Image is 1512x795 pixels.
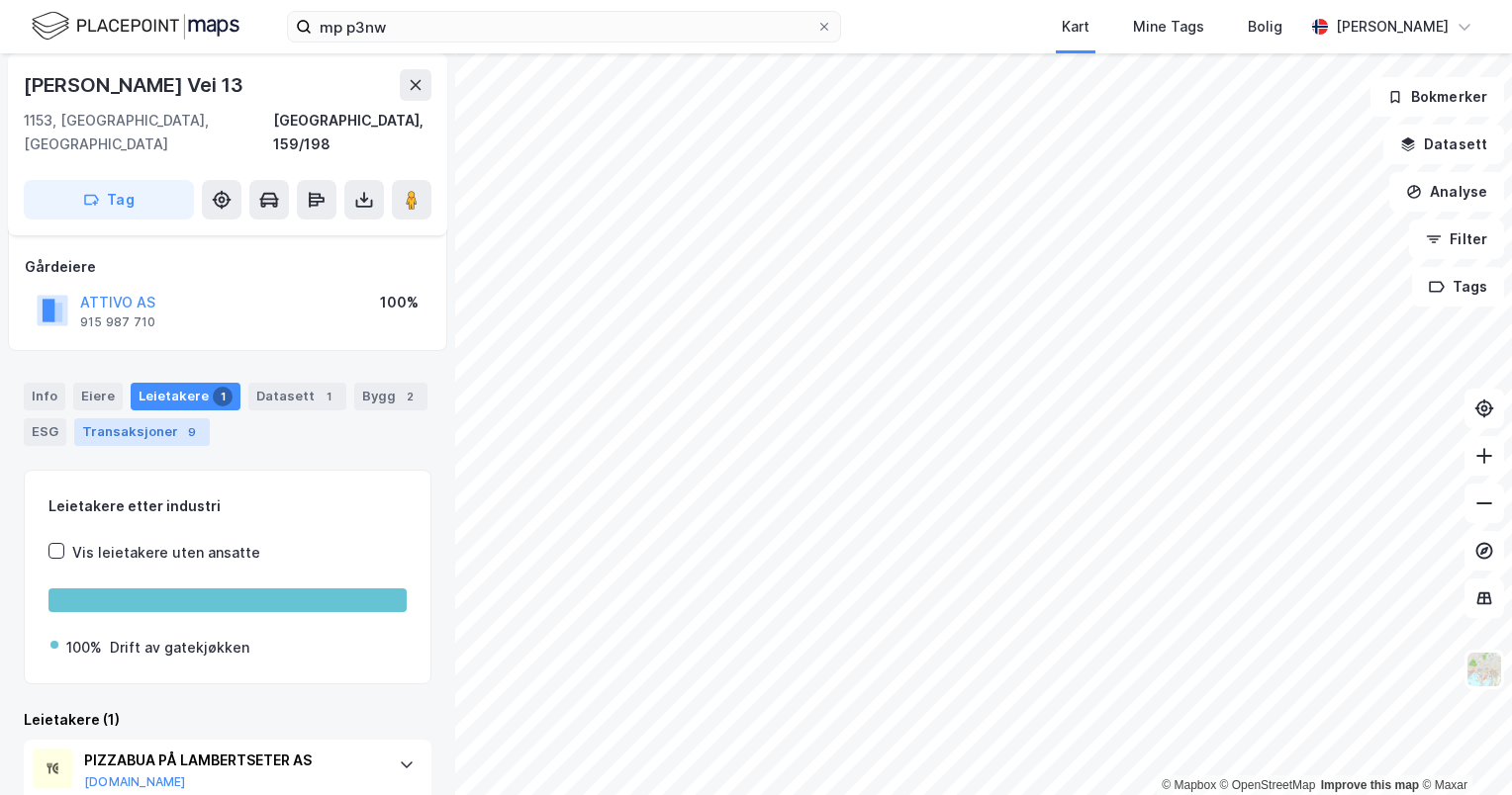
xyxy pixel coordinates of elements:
[72,541,260,565] div: Vis leietakere uten ansatte
[24,383,65,410] div: Info
[273,109,431,156] div: [GEOGRAPHIC_DATA], 159/198
[1383,125,1504,164] button: Datasett
[1248,15,1282,39] div: Bolig
[1336,15,1449,39] div: [PERSON_NAME]
[1389,172,1504,212] button: Analyse
[182,422,202,442] div: 9
[24,69,247,101] div: [PERSON_NAME] Vei 13
[380,291,419,314] div: 100%
[131,383,240,410] div: Leietakere
[248,383,346,410] div: Datasett
[1465,651,1503,688] img: Z
[213,387,233,406] div: 1
[84,749,379,772] div: PIZZABUA PÅ LAMBERTSETER AS
[1321,778,1419,792] a: Improve this map
[1220,778,1316,792] a: OpenStreetMap
[1412,267,1504,307] button: Tags
[80,314,155,330] div: 915 987 710
[48,494,407,518] div: Leietakere etter industri
[110,636,249,660] div: Drift av gatekjøkken
[74,418,210,446] div: Transaksjoner
[73,383,123,410] div: Eiere
[1413,700,1512,795] div: Kontrollprogram for chat
[1409,220,1504,259] button: Filter
[84,774,186,790] button: [DOMAIN_NAME]
[24,109,273,156] div: 1153, [GEOGRAPHIC_DATA], [GEOGRAPHIC_DATA]
[1133,15,1204,39] div: Mine Tags
[24,180,194,220] button: Tag
[354,383,427,410] div: Bygg
[66,636,102,660] div: 100%
[24,418,66,446] div: ESG
[1062,15,1089,39] div: Kart
[24,708,431,732] div: Leietakere (1)
[1413,700,1512,795] iframe: Chat Widget
[400,387,420,406] div: 2
[32,9,239,44] img: logo.f888ab2527a4732fd821a326f86c7f29.svg
[1370,77,1504,117] button: Bokmerker
[25,255,430,279] div: Gårdeiere
[312,12,816,42] input: Søk på adresse, matrikkel, gårdeiere, leietakere eller personer
[319,387,338,406] div: 1
[1162,778,1216,792] a: Mapbox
